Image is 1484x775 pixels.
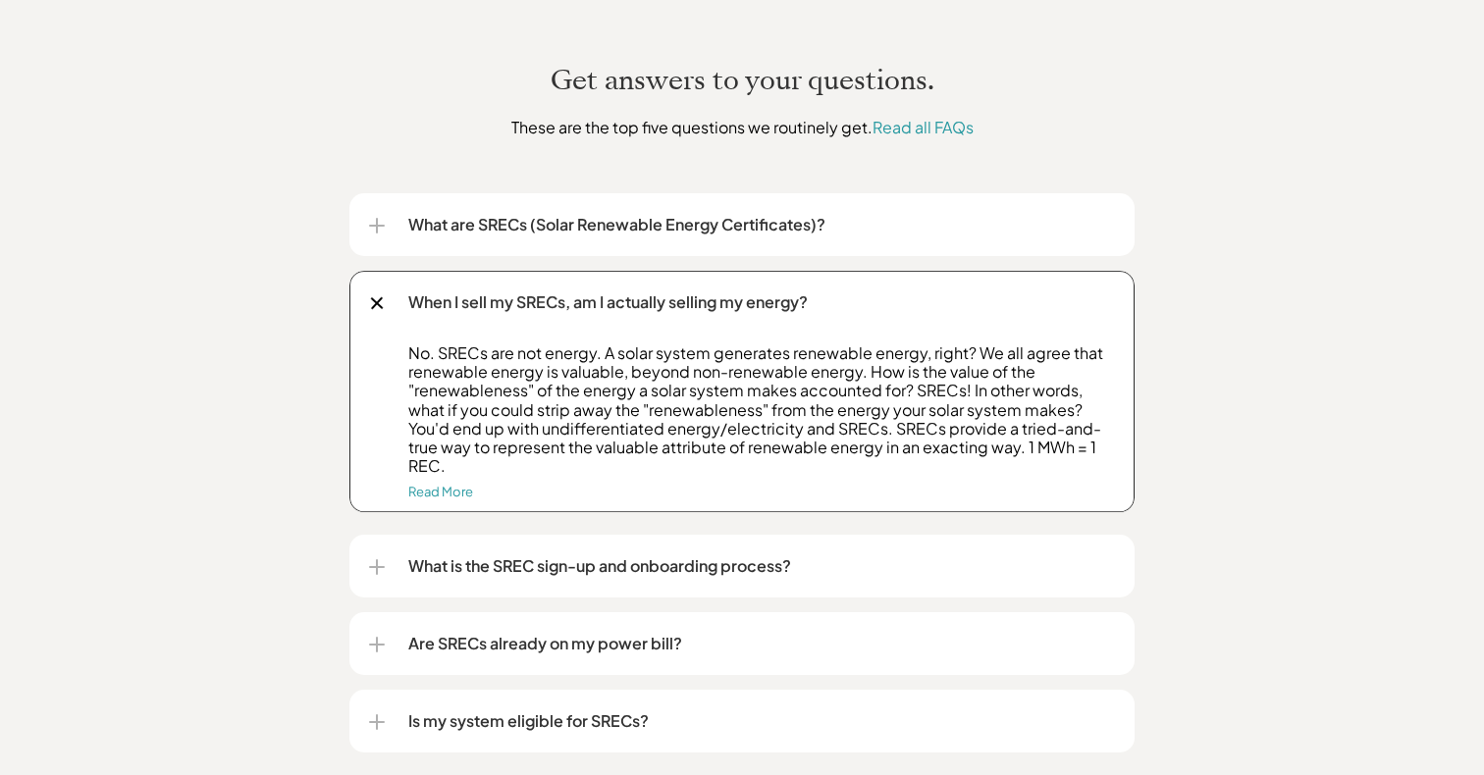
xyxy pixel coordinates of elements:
h2: Get answers to your questions. [183,62,1301,99]
p: These are the top five questions we routinely get. [379,115,1106,139]
a: Read all FAQs [873,117,974,137]
p: When I sell my SRECs, am I actually selling my energy? [408,290,1115,314]
p: Is my system eligible for SRECs? [408,709,1115,733]
p: No. SRECs are not energy. A solar system generates renewable energy, right? We all agree that ren... [408,343,1115,475]
p: What is the SREC sign-up and onboarding process? [408,554,1115,578]
p: What are SRECs (Solar Renewable Energy Certificates)? [408,213,1115,236]
p: Are SRECs already on my power bill? [408,632,1115,655]
a: Read More [408,484,473,499]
